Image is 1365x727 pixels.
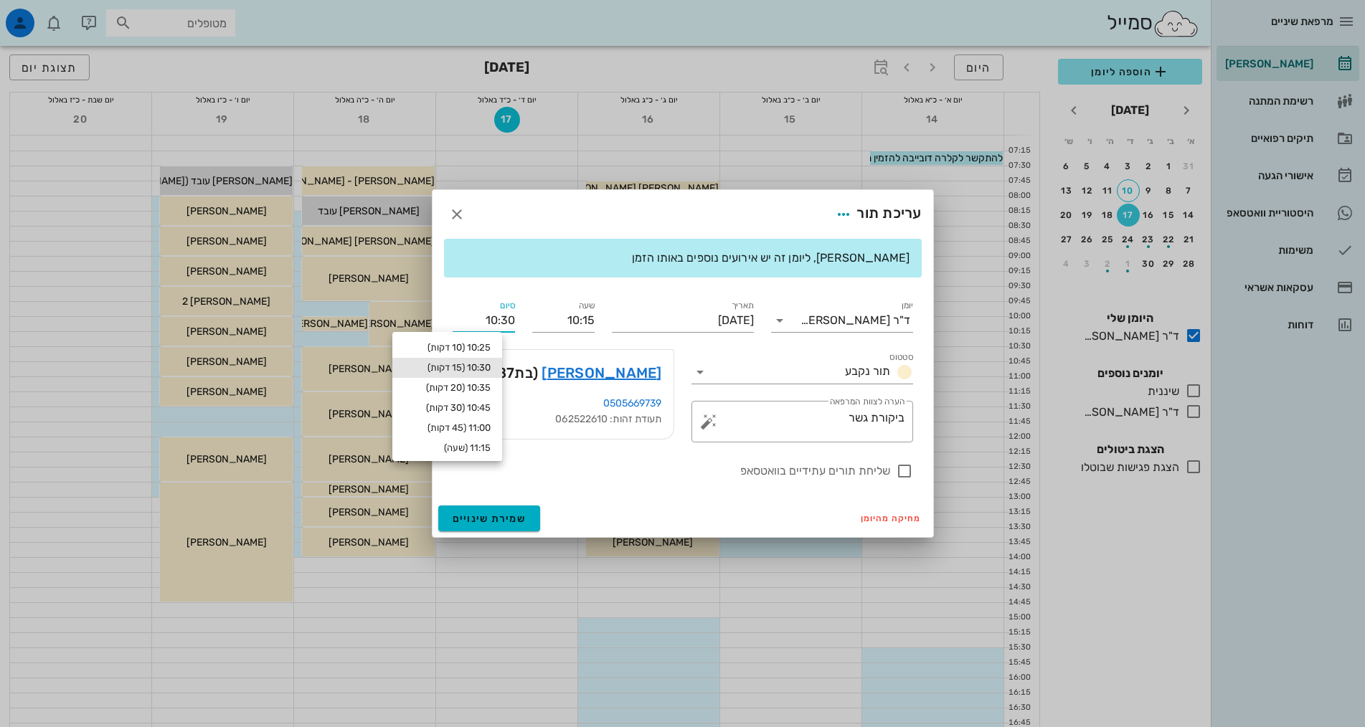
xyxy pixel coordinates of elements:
[465,412,662,427] div: תעודת זהות: 062522610
[453,464,890,478] label: שליחת תורים עתידיים בוואטסאפ
[855,508,927,528] button: מחיקה מהיומן
[731,300,754,311] label: תאריך
[632,251,910,265] span: [PERSON_NAME], ליומן זה יש אירועים נוספים באותו הזמן
[829,396,904,407] label: הערה לצוות המרפאה
[578,300,595,311] label: שעה
[438,505,541,531] button: שמירת שינויים
[861,513,922,523] span: מחיקה מהיומן
[404,342,491,353] div: 10:25 (10 דקות)
[404,362,491,374] div: 10:30 (15 דקות)
[889,352,913,363] label: סטטוס
[831,201,921,227] div: עריכת תור
[404,442,491,454] div: 11:15 (שעה)
[603,397,662,409] a: 0505669739
[500,300,515,311] label: סיום
[691,361,913,384] div: סטטוסתור נקבע
[845,364,890,378] span: תור נקבע
[800,314,910,327] div: ד"ר [PERSON_NAME]
[492,361,539,384] span: (בת )
[771,309,913,332] div: יומןד"ר [PERSON_NAME]
[497,364,515,381] span: 87
[453,513,526,525] span: שמירת שינויים
[542,361,661,384] a: [PERSON_NAME]
[404,382,491,394] div: 10:35 (20 דקות)
[404,402,491,414] div: 10:45 (30 דקות)
[453,309,515,332] input: 00:00
[901,300,913,311] label: יומן
[404,422,491,434] div: 11:00 (45 דקות)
